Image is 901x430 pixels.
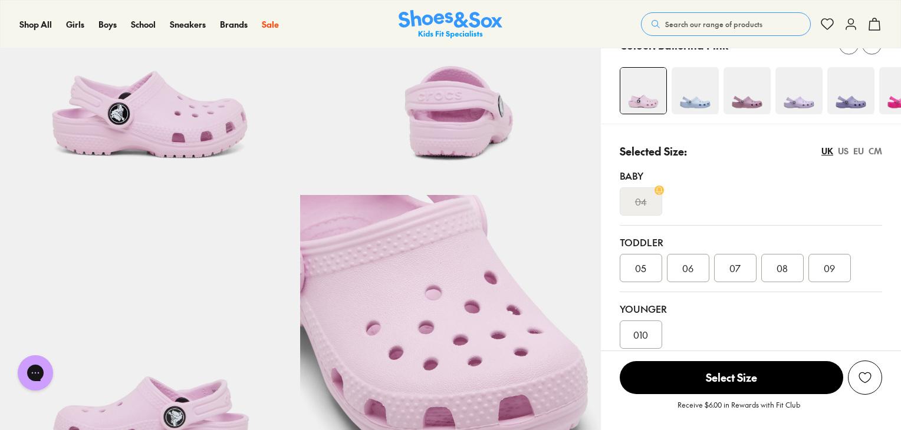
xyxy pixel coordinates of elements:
[620,361,843,394] span: Select Size
[827,67,874,114] img: 4-527475_1
[620,302,882,316] div: Younger
[641,12,811,36] button: Search our range of products
[838,145,849,157] div: US
[678,399,800,421] p: Receive $6.00 in Rewards with Fit Club
[635,194,647,209] s: 04
[672,67,719,114] img: 4-527481_1
[12,351,59,395] iframe: Gorgias live chat messenger
[633,328,648,342] span: 010
[19,18,52,31] a: Shop All
[220,18,248,30] span: Brands
[262,18,279,30] span: Sale
[620,68,666,114] img: 4-464486_1
[220,18,248,31] a: Brands
[131,18,156,31] a: School
[399,10,502,39] a: Shoes & Sox
[729,261,741,275] span: 07
[620,168,882,183] div: Baby
[724,67,771,114] img: 4-545789_1
[848,360,882,395] button: Add to Wishlist
[777,261,788,275] span: 08
[635,261,646,275] span: 05
[821,145,833,157] div: UK
[98,18,117,30] span: Boys
[853,145,864,157] div: EU
[824,261,835,275] span: 09
[620,235,882,249] div: Toddler
[262,18,279,31] a: Sale
[775,67,823,114] img: 4-493670_1
[869,145,882,157] div: CM
[399,10,502,39] img: SNS_Logo_Responsive.svg
[66,18,84,31] a: Girls
[170,18,206,30] span: Sneakers
[170,18,206,31] a: Sneakers
[620,143,687,159] p: Selected Size:
[665,19,762,29] span: Search our range of products
[98,18,117,31] a: Boys
[620,360,843,395] button: Select Size
[19,18,52,30] span: Shop All
[682,261,693,275] span: 06
[66,18,84,30] span: Girls
[131,18,156,30] span: School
